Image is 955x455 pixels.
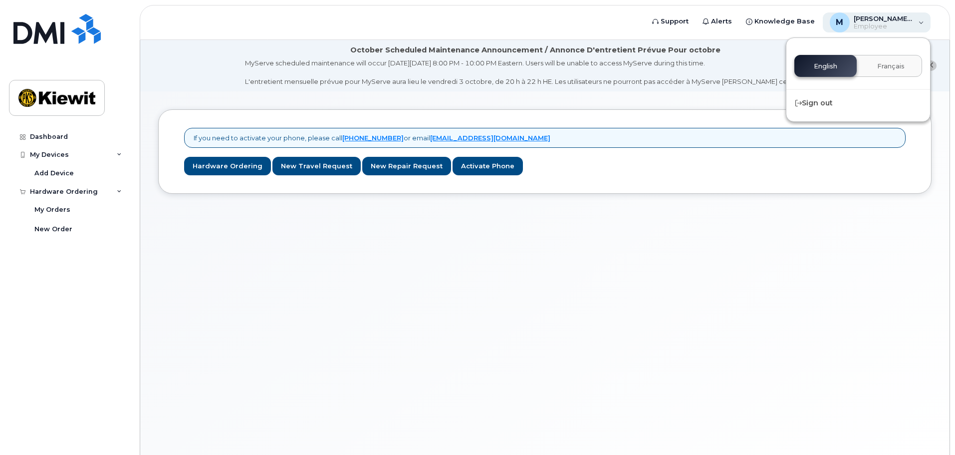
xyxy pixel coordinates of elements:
[184,157,271,175] a: Hardware Ordering
[453,157,523,175] a: Activate Phone
[342,134,404,142] a: [PHONE_NUMBER]
[362,157,451,175] a: New Repair Request
[194,133,550,143] p: If you need to activate your phone, please call or email
[786,94,930,112] div: Sign out
[430,134,550,142] a: [EMAIL_ADDRESS][DOMAIN_NAME]
[272,157,361,175] a: New Travel Request
[245,58,826,86] div: MyServe scheduled maintenance will occur [DATE][DATE] 8:00 PM - 10:00 PM Eastern. Users will be u...
[877,62,905,70] span: Français
[350,45,720,55] div: October Scheduled Maintenance Announcement / Annonce D'entretient Prévue Pour octobre
[912,412,948,448] iframe: Messenger Launcher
